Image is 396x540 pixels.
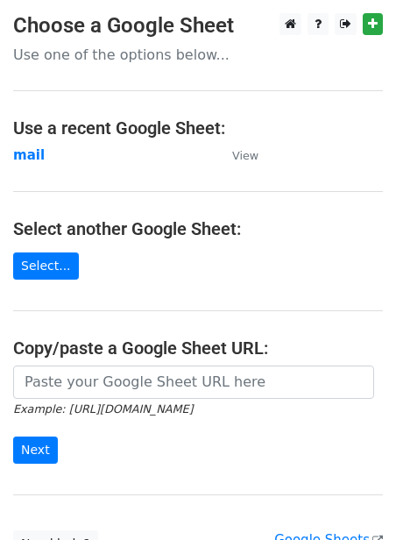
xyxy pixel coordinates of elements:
h4: Use a recent Google Sheet: [13,117,383,139]
h4: Select another Google Sheet: [13,218,383,239]
input: Next [13,437,58,464]
a: mail [13,147,45,163]
p: Use one of the options below... [13,46,383,64]
a: Select... [13,252,79,280]
a: View [215,147,258,163]
h3: Choose a Google Sheet [13,13,383,39]
h4: Copy/paste a Google Sheet URL: [13,337,383,359]
input: Paste your Google Sheet URL here [13,366,374,399]
small: View [232,149,258,162]
small: Example: [URL][DOMAIN_NAME] [13,402,193,416]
